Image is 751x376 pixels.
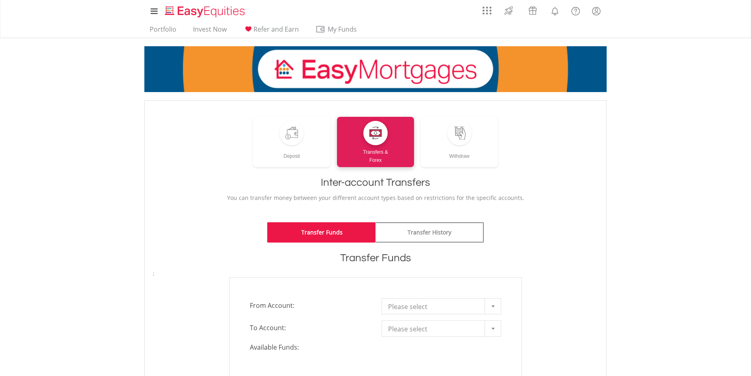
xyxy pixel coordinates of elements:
[337,117,414,167] a: Transfers &Forex
[267,222,375,243] a: Transfer Funds
[521,2,545,17] a: Vouchers
[244,298,375,313] span: From Account:
[244,320,375,335] span: To Account:
[253,25,299,34] span: Refer and Earn
[477,2,497,15] a: AppsGrid
[315,24,369,34] span: My Funds
[253,117,330,167] a: Deposit
[388,299,483,315] span: Please select
[375,222,484,243] a: Transfer History
[162,2,248,18] a: Home page
[337,145,414,164] div: Transfers & Forex
[502,4,515,17] img: thrive-v2.svg
[153,194,598,202] p: You can transfer money between your different account types based on restrictions for the specifi...
[190,25,230,38] a: Invest Now
[586,2,607,20] a: My Profile
[146,25,180,38] a: Portfolio
[153,175,598,190] h1: Inter-account Transfers
[253,145,330,160] div: Deposit
[483,6,491,15] img: grid-menu-icon.svg
[421,117,498,167] a: Withdraw
[240,25,302,38] a: Refer and Earn
[163,5,248,18] img: EasyEquities_Logo.png
[565,2,586,18] a: FAQ's and Support
[244,343,375,352] span: Available Funds:
[526,4,539,17] img: vouchers-v2.svg
[545,2,565,18] a: Notifications
[144,46,607,92] img: EasyMortage Promotion Banner
[421,145,498,160] div: Withdraw
[388,321,483,337] span: Please select
[153,251,598,265] h1: Transfer Funds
